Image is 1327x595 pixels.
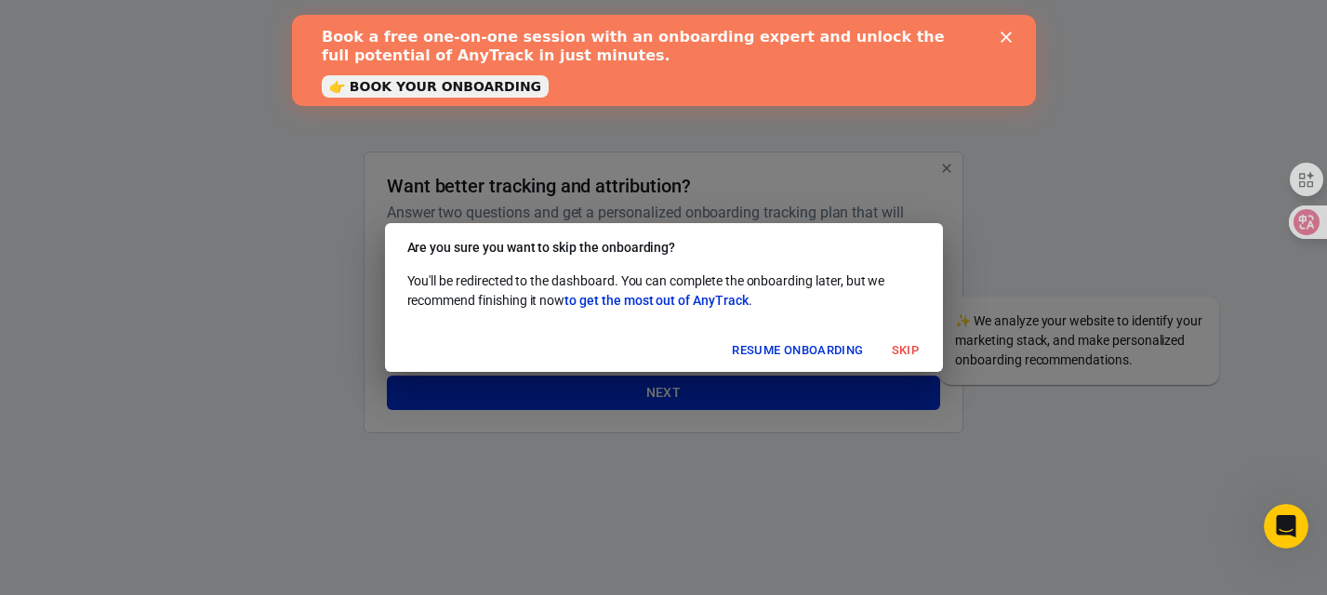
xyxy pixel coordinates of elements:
[727,337,868,365] button: Resume onboarding
[709,17,727,28] div: Close
[876,337,936,365] button: Skip
[564,293,748,308] span: to get the most out of AnyTrack
[292,15,1036,106] iframe: Intercom live chat banner
[407,271,921,311] p: You'll be redirected to the dashboard. You can complete the onboarding later, but we recommend fi...
[1264,504,1308,549] iframe: Intercom live chat
[385,223,943,271] h2: Are you sure you want to skip the onboarding?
